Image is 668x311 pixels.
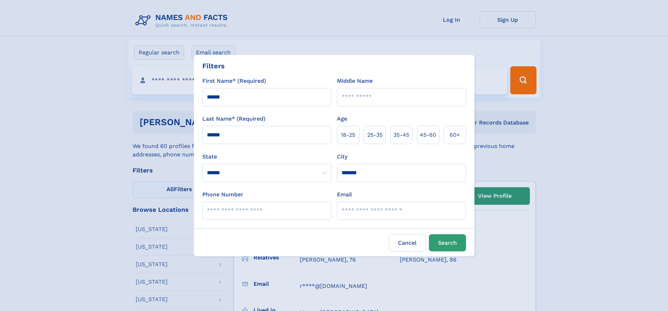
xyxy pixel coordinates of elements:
span: 18‑25 [341,131,355,139]
label: First Name* (Required) [202,77,266,85]
label: Age [337,115,347,123]
label: State [202,153,331,161]
label: Last Name* (Required) [202,115,265,123]
span: 60+ [450,131,460,139]
label: City [337,153,348,161]
label: Email [337,190,352,199]
label: Phone Number [202,190,243,199]
button: Search [429,234,466,251]
label: Middle Name [337,77,373,85]
label: Cancel [389,234,426,251]
span: 25‑35 [367,131,383,139]
div: Filters [202,61,225,71]
span: 35‑45 [393,131,409,139]
span: 45‑60 [420,131,436,139]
